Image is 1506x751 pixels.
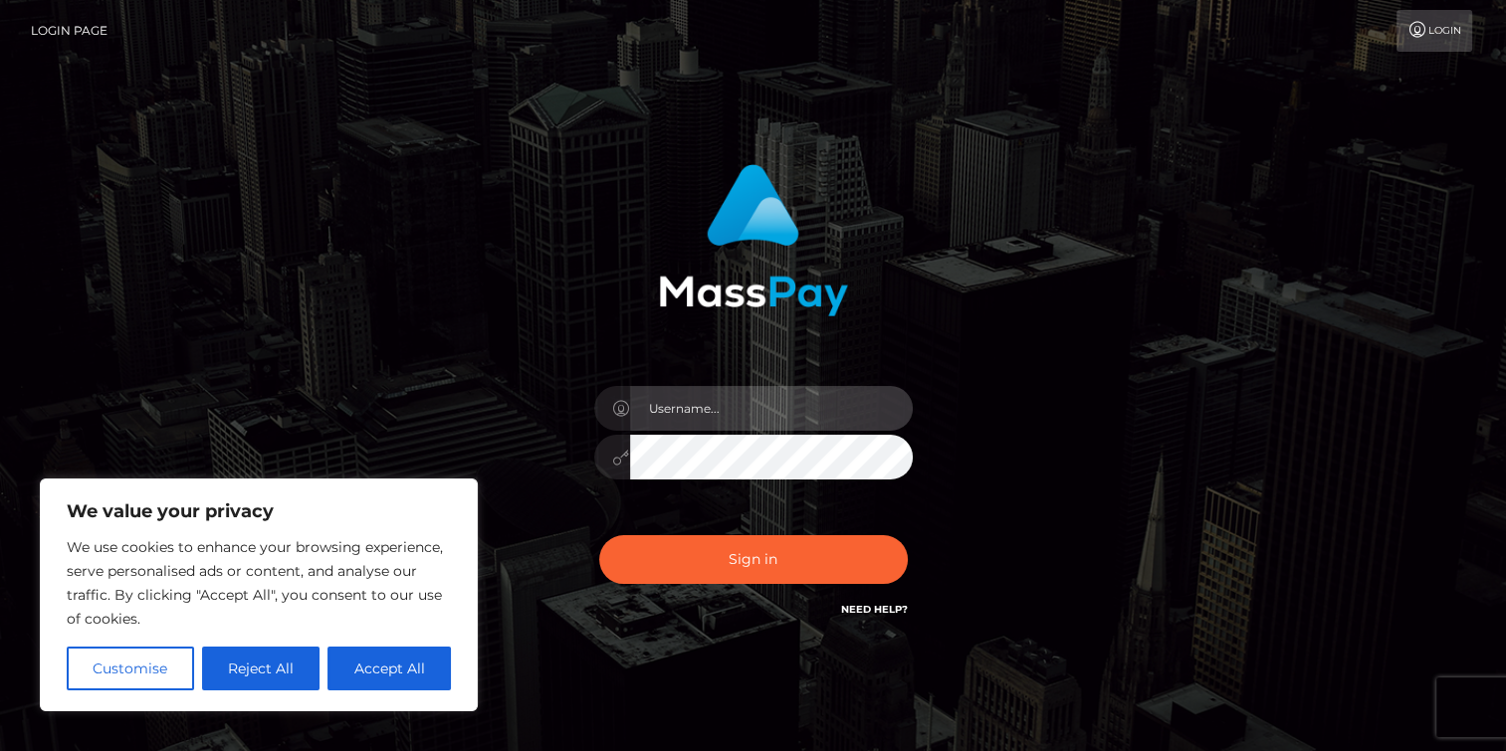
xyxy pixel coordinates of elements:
p: We value your privacy [67,499,451,523]
button: Reject All [202,647,321,690]
button: Accept All [327,647,451,690]
button: Sign in [599,535,908,584]
input: Username... [630,386,913,431]
p: We use cookies to enhance your browsing experience, serve personalised ads or content, and analys... [67,535,451,631]
div: We value your privacy [40,478,478,711]
button: Customise [67,647,194,690]
a: Login Page [31,10,108,52]
a: Login [1397,10,1472,52]
img: MassPay Login [659,164,848,316]
a: Need Help? [841,603,908,616]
